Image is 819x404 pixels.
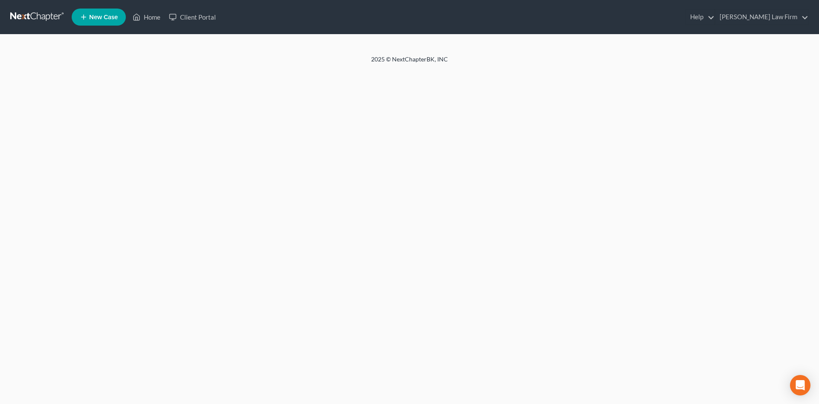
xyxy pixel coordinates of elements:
a: [PERSON_NAME] Law Firm [715,9,808,25]
new-legal-case-button: New Case [72,9,126,26]
div: Open Intercom Messenger [790,375,810,395]
a: Client Portal [165,9,220,25]
a: Help [686,9,714,25]
div: 2025 © NextChapterBK, INC [166,55,653,70]
a: Home [128,9,165,25]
